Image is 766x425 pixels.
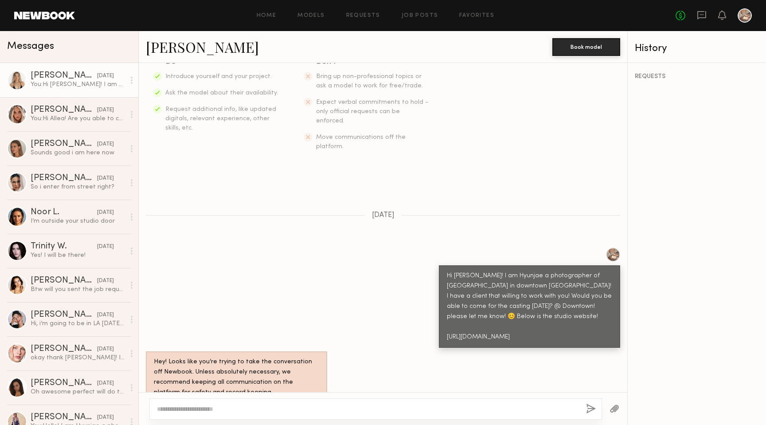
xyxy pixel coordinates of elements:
span: Request additional info, like updated digitals, relevant experience, other skills, etc. [165,106,276,131]
a: Models [297,13,324,19]
div: Hi, i’m going to be in LA [DATE]. Also, may i know what client? [31,319,125,328]
div: [PERSON_NAME] [31,174,97,183]
div: [PERSON_NAME] [31,413,97,422]
span: Messages [7,41,54,51]
div: [DATE] [97,209,114,217]
div: Noor L. [31,208,97,217]
div: [DATE] [97,379,114,388]
div: Sounds good i am here now [31,149,125,157]
span: [DATE] [372,212,395,219]
div: [DATE] [97,413,114,422]
button: Book model [552,38,620,56]
div: [DATE] [97,106,114,114]
div: Hi [PERSON_NAME]! I am Hyunjae a photographer of [GEOGRAPHIC_DATA] in downtown [GEOGRAPHIC_DATA]!... [447,271,612,342]
div: Oh awesome perfect will do thank you! [31,388,125,396]
div: [DATE] [97,311,114,319]
div: Trinity W. [31,242,97,251]
div: [PERSON_NAME] [31,71,97,80]
span: Move communications off the platform. [316,134,406,150]
span: Introduce yourself and your project. [165,74,272,79]
div: Hey! Looks like you’re trying to take the conversation off Newbook. Unless absolutely necessary, ... [154,357,319,398]
div: I’m outside your studio door [31,217,125,225]
div: okay thank [PERSON_NAME]! I’ll see you [DATE]!! [31,354,125,362]
div: [PERSON_NAME] [31,276,97,285]
a: Job Posts [402,13,438,19]
div: [DATE] [97,345,114,354]
div: [DATE] [97,72,114,80]
a: [PERSON_NAME] [146,37,259,56]
a: Favorites [459,13,494,19]
div: [DATE] [97,243,114,251]
div: [PERSON_NAME] [31,379,97,388]
div: You: Hi [PERSON_NAME]! I am Hyunjae a photographer of [GEOGRAPHIC_DATA] in downtown [GEOGRAPHIC_D... [31,80,125,89]
div: [PERSON_NAME] [31,345,97,354]
div: [DATE] [97,174,114,183]
a: Requests [346,13,380,19]
div: You: Hi Allea! Are you able to come for the casting on [DATE]? At downtown [GEOGRAPHIC_DATA]! [31,114,125,123]
div: [DATE] [97,277,114,285]
div: So i enter from street right? [31,183,125,191]
div: Btw will you sent the job request for [DATE] when you have a chance ? Thanks! [31,285,125,294]
div: REQUESTS [635,74,759,80]
span: Bring up non-professional topics or ask a model to work for free/trade. [316,74,423,89]
div: [PERSON_NAME] [31,311,97,319]
a: Home [257,13,277,19]
div: Yes! I will be there! [31,251,125,260]
span: Ask the model about their availability. [165,90,278,96]
span: Expect verbal commitments to hold - only official requests can be enforced. [316,99,428,124]
div: History [635,43,759,54]
div: [DATE] [97,140,114,149]
div: [PERSON_NAME] [31,140,97,149]
a: Book model [552,43,620,50]
div: [PERSON_NAME] [31,106,97,114]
